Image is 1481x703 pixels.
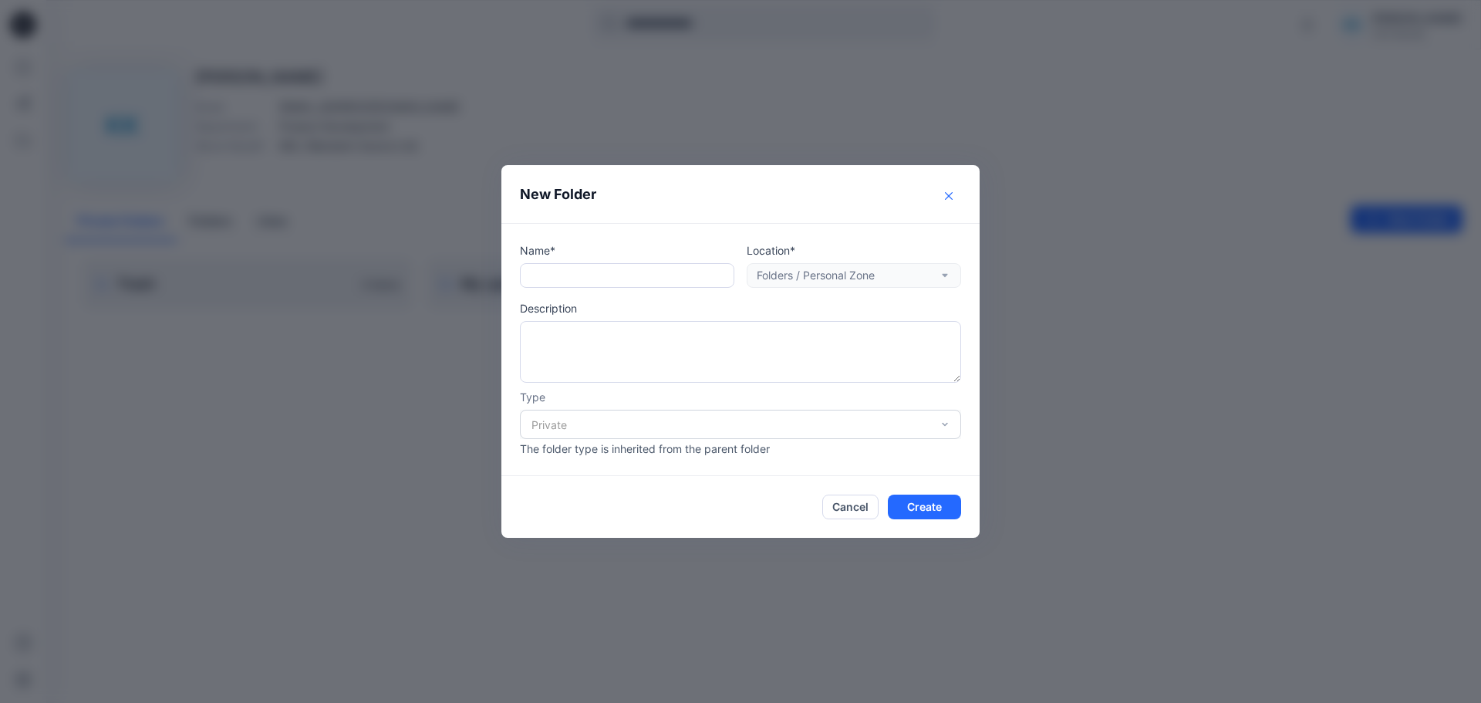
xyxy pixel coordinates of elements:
[822,495,879,519] button: Cancel
[520,242,734,259] p: Name*
[747,242,961,259] p: Location*
[501,165,980,223] header: New Folder
[520,389,961,405] p: Type
[520,300,961,316] p: Description
[888,495,961,519] button: Create
[936,184,961,208] button: Close
[520,441,961,457] p: The folder type is inherited from the parent folder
